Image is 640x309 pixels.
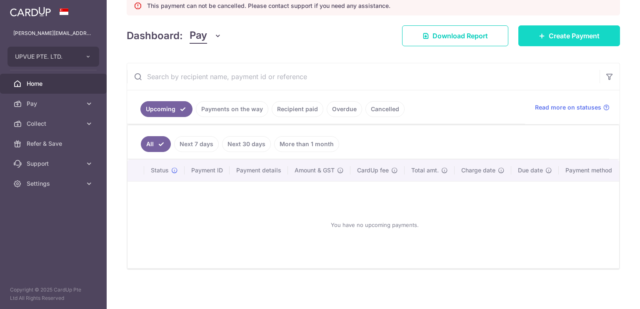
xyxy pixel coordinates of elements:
[27,159,82,168] span: Support
[15,52,77,61] span: UPVUE PTE. LTD.
[518,166,543,174] span: Due date
[327,101,362,117] a: Overdue
[10,7,51,17] img: CardUp
[357,166,389,174] span: CardUp fee
[151,166,169,174] span: Status
[518,25,620,46] a: Create Payment
[190,28,222,44] button: Pay
[230,159,288,181] th: Payment details
[27,100,82,108] span: Pay
[185,159,230,181] th: Payment ID
[13,29,93,37] p: [PERSON_NAME][EMAIL_ADDRESS][DOMAIN_NAME]
[7,47,99,67] button: UPVUE PTE. LTD.
[27,179,82,188] span: Settings
[274,136,339,152] a: More than 1 month
[174,136,219,152] a: Next 7 days
[19,6,36,13] span: Help
[432,31,488,41] span: Download Report
[127,28,183,43] h4: Dashboard:
[535,103,601,112] span: Read more on statuses
[549,31,600,41] span: Create Payment
[140,101,192,117] a: Upcoming
[190,28,207,44] span: Pay
[141,136,171,152] a: All
[137,188,612,262] div: You have no upcoming payments.
[27,140,82,148] span: Refer & Save
[411,166,439,174] span: Total amt.
[535,103,610,112] a: Read more on statuses
[559,159,622,181] th: Payment method
[272,101,323,117] a: Recipient paid
[27,120,82,128] span: Collect
[127,63,600,90] input: Search by recipient name, payment id or reference
[196,101,268,117] a: Payments on the way
[365,101,405,117] a: Cancelled
[27,80,82,88] span: Home
[222,136,271,152] a: Next 30 days
[147,2,390,10] p: This payment can not be cancelled. Please contact support if you need any assistance.
[461,166,495,174] span: Charge date
[295,166,335,174] span: Amount & GST
[402,25,508,46] a: Download Report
